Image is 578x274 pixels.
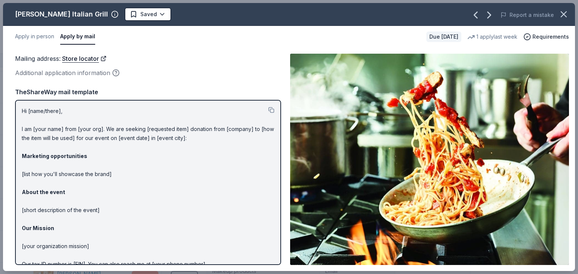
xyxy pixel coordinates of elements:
[290,54,569,265] img: Image for Carrabba's Italian Grill
[15,8,108,20] div: [PERSON_NAME] Italian Grill
[15,54,281,63] div: Mailing address :
[467,32,517,41] div: 1 apply last week
[22,225,54,231] strong: Our Mission
[426,32,461,42] div: Due [DATE]
[125,8,171,21] button: Saved
[22,153,87,159] strong: Marketing opportunities
[15,68,281,78] div: Additional application information
[15,29,54,45] button: Apply in person
[140,10,157,19] span: Saved
[500,11,554,20] button: Report a mistake
[15,87,281,97] div: TheShareWay mail template
[532,32,569,41] span: Requirements
[62,54,106,63] a: Store locator
[22,189,65,195] strong: About the event
[523,32,569,41] button: Requirements
[60,29,95,45] button: Apply by mail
